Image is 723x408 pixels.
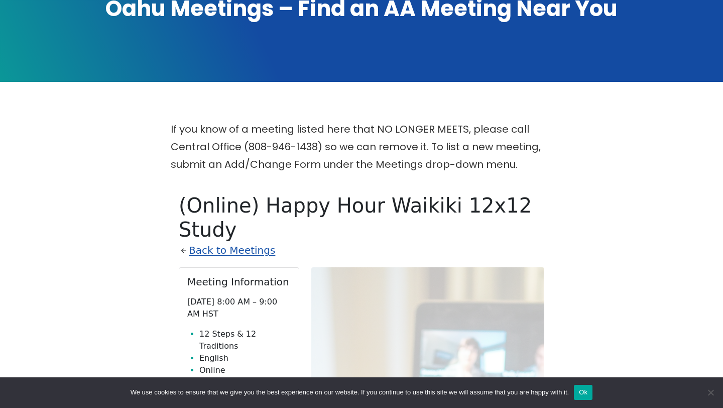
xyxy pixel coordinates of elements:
[171,121,552,173] p: If you know of a meeting listed here that NO LONGER MEETS, please call Central Office (808-946-14...
[199,352,291,364] li: English
[179,193,544,242] h1: (Online) Happy Hour Waikiki 12x12 Study
[705,387,715,397] span: No
[189,242,275,259] a: Back to Meetings
[187,276,291,288] h2: Meeting Information
[199,328,291,352] li: 12 Steps & 12 Traditions
[574,385,592,400] button: Ok
[187,296,291,320] p: [DATE] 8:00 AM – 9:00 AM HST
[131,387,569,397] span: We use cookies to ensure that we give you the best experience on our website. If you continue to ...
[199,364,291,376] li: Online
